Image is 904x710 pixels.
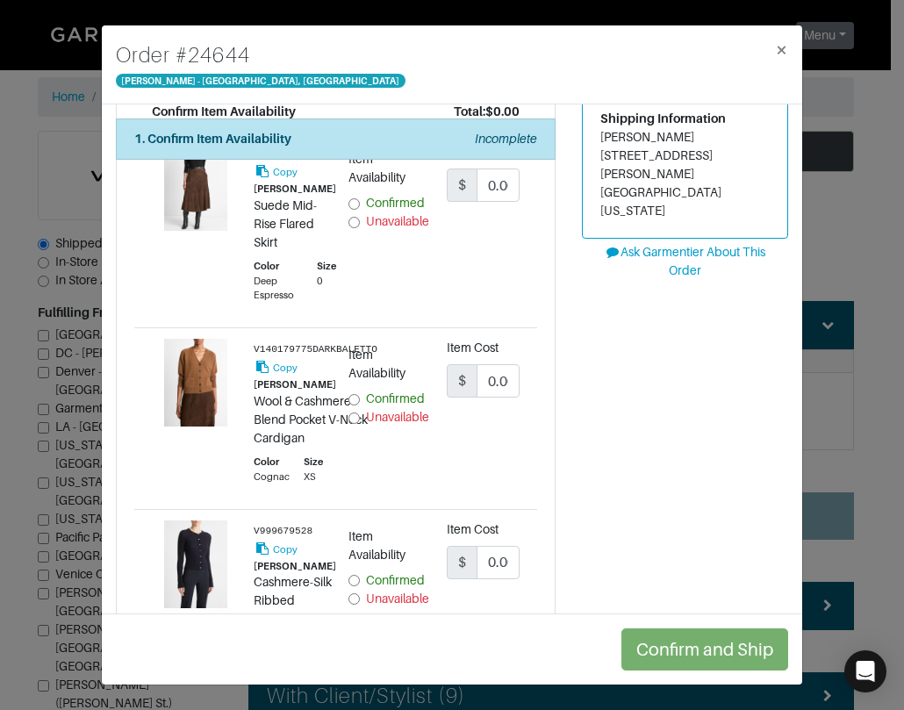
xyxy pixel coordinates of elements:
span: Unavailable [366,592,429,606]
input: Confirmed [348,394,360,405]
div: Color [254,259,303,274]
input: Unavailable [348,412,360,424]
input: Unavailable [348,217,360,228]
div: XS [304,470,323,484]
span: Shipping Information [600,111,726,126]
div: Open Intercom Messenger [844,650,886,692]
div: [PERSON_NAME] [254,377,377,392]
label: Item Cost [447,520,499,539]
small: Copy [273,362,298,373]
div: Deep Espresso [254,274,303,304]
label: Item Availability [348,150,420,187]
label: Item Availability [348,527,420,564]
input: Confirmed [348,198,360,210]
small: Copy [273,167,298,177]
div: Size [317,259,336,274]
div: Wool & Cashmere-Blend Pocket V-Neck Cardigan [254,392,377,448]
div: Color [254,455,290,470]
button: Close [761,25,802,75]
button: Copy [254,357,298,377]
button: Copy [254,161,298,182]
input: Unavailable [348,593,360,605]
label: Item Cost [447,339,499,357]
small: Copy [273,544,298,555]
span: Confirmed [366,573,425,587]
div: Total: $0.00 [454,103,520,121]
span: $ [447,546,477,579]
img: Product [152,520,240,608]
label: Item Availability [348,346,420,383]
div: Size [304,455,323,470]
span: Confirmed [366,196,425,210]
button: Ask Garmentier About This Order [582,239,788,284]
div: Cashmere-Silk Ribbed Cardigan [254,573,336,628]
div: 0 [317,274,336,289]
span: Confirmed [366,391,425,405]
small: V999679528 [254,526,312,536]
div: Cognac [254,470,290,484]
img: Product [152,143,240,231]
small: V140179775DARKBALETTO [254,344,377,355]
input: Confirmed [348,575,360,586]
span: × [775,38,788,61]
span: Unavailable [366,410,429,424]
div: [PERSON_NAME] [254,559,336,574]
address: [PERSON_NAME] [STREET_ADDRESS][PERSON_NAME] [GEOGRAPHIC_DATA][US_STATE] [600,128,770,220]
div: Suede Mid-Rise Flared Skirt [254,197,336,252]
div: [PERSON_NAME] [254,182,336,197]
span: Unavailable [366,214,429,228]
span: $ [447,364,477,398]
button: Confirm and Ship [621,628,788,671]
button: Copy [254,539,298,559]
em: Incomplete [475,132,537,146]
div: Confirm Item Availability [152,103,296,121]
strong: 1. Confirm Item Availability [134,132,291,146]
h4: Order # 24644 [116,39,405,71]
span: [PERSON_NAME] - [GEOGRAPHIC_DATA], [GEOGRAPHIC_DATA] [116,74,405,88]
span: $ [447,169,477,202]
img: Product [152,339,240,427]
